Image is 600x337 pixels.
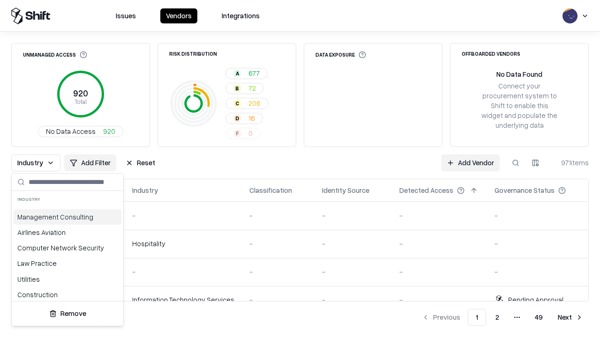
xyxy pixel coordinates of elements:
[12,191,123,207] div: Industry
[14,256,121,271] div: Law Practice
[14,225,121,240] div: Airlines Aviation
[14,271,121,287] div: Utilities
[14,240,121,256] div: Computer Network Security
[12,207,123,301] div: Suggestions
[14,209,121,225] div: Management Consulting
[14,287,121,302] div: Construction
[15,305,120,322] button: Remove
